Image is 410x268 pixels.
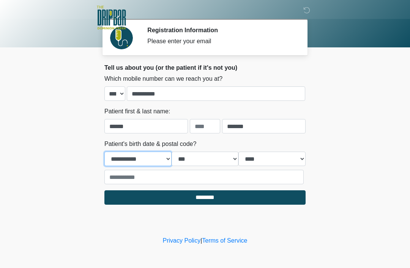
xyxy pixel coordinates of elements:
h2: Tell us about you (or the patient if it's not you) [104,64,306,71]
a: Terms of Service [202,237,247,244]
label: Patient first & last name: [104,107,170,116]
label: Patient's birth date & postal code? [104,139,196,149]
img: Agent Avatar [110,27,133,49]
label: Which mobile number can we reach you at? [104,74,222,83]
img: The DRIPBaR - San Antonio Dominion Creek Logo [97,6,126,31]
a: Privacy Policy [163,237,201,244]
div: Please enter your email [147,37,294,46]
a: | [200,237,202,244]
